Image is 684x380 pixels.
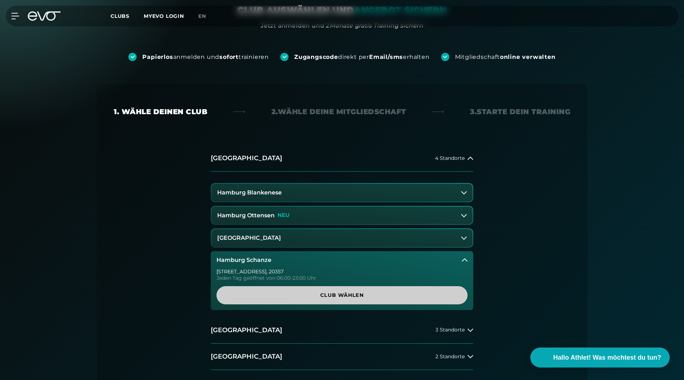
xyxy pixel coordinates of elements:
strong: sofort [219,54,239,60]
strong: Email/sms [369,54,403,60]
span: Hallo Athlet! Was möchtest du tun? [553,353,661,363]
button: [GEOGRAPHIC_DATA] [211,229,473,247]
p: NEU [277,212,290,218]
h2: [GEOGRAPHIC_DATA] [211,154,282,163]
div: 3. Starte dein Training [470,107,570,117]
span: 2 Standorte [435,354,465,359]
button: Hamburg OttensenNEU [211,207,473,224]
strong: online verwalten [500,54,556,60]
span: 3 Standorte [435,327,465,333]
h3: Hamburg Blankenese [217,189,282,196]
button: Hallo Athlet! Was möchtest du tun? [530,348,670,368]
span: en [198,13,206,19]
div: [STREET_ADDRESS] , 20357 [216,269,468,274]
span: Clubs [111,13,129,19]
div: 1. Wähle deinen Club [114,107,207,117]
div: direkt per erhalten [294,53,429,61]
h2: [GEOGRAPHIC_DATA] [211,326,282,335]
div: anmelden und trainieren [142,53,269,61]
h3: [GEOGRAPHIC_DATA] [217,235,281,241]
div: Mitgliedschaft [455,53,556,61]
h2: [GEOGRAPHIC_DATA] [211,352,282,361]
h3: Hamburg Schanze [216,257,271,263]
h3: Hamburg Ottensen [217,212,275,219]
button: [GEOGRAPHIC_DATA]2 Standorte [211,344,473,370]
button: [GEOGRAPHIC_DATA]4 Standorte [211,145,473,172]
a: MYEVO LOGIN [144,13,184,19]
span: 4 Standorte [435,156,465,161]
div: 2. Wähle deine Mitgliedschaft [271,107,406,117]
button: Hamburg Blankenese [211,184,473,202]
span: Club wählen [234,292,450,299]
a: en [198,12,215,20]
strong: Papierlos [142,54,173,60]
strong: Zugangscode [294,54,338,60]
button: Hamburg Schanze [211,251,473,269]
div: Jeden Tag geöffnet von 06:00-23:00 Uhr [216,275,468,280]
a: Club wählen [216,286,468,304]
button: [GEOGRAPHIC_DATA]3 Standorte [211,317,473,344]
a: Clubs [111,12,144,19]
